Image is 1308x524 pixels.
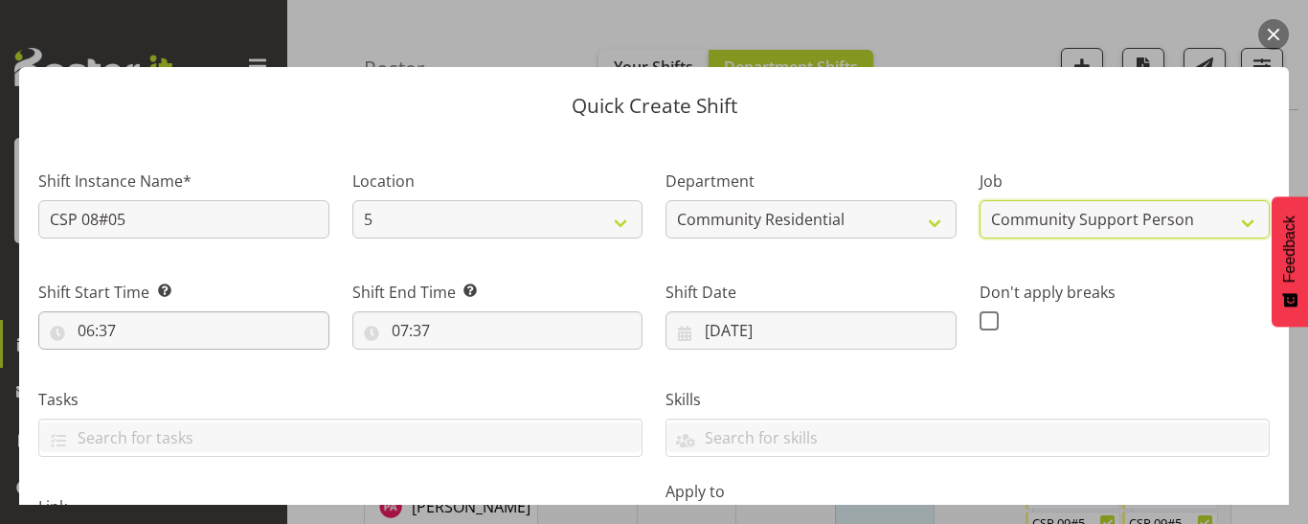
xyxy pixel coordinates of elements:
[38,96,1270,116] p: Quick Create Shift
[352,170,643,193] label: Location
[980,170,1271,193] label: Job
[38,311,329,350] input: Click to select...
[38,388,643,411] label: Tasks
[38,495,643,518] label: Link
[39,422,642,452] input: Search for tasks
[666,422,1269,452] input: Search for skills
[38,200,329,239] input: Shift Instance Name
[1272,196,1308,327] button: Feedback - Show survey
[38,281,329,304] label: Shift Start Time
[38,170,329,193] label: Shift Instance Name*
[665,281,957,304] label: Shift Date
[980,281,1271,304] label: Don't apply breaks
[352,311,643,350] input: Click to select...
[665,170,957,193] label: Department
[1281,216,1298,283] span: Feedback
[665,480,1270,503] label: Apply to
[665,388,1270,411] label: Skills
[352,281,643,304] label: Shift End Time
[665,311,957,350] input: Click to select...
